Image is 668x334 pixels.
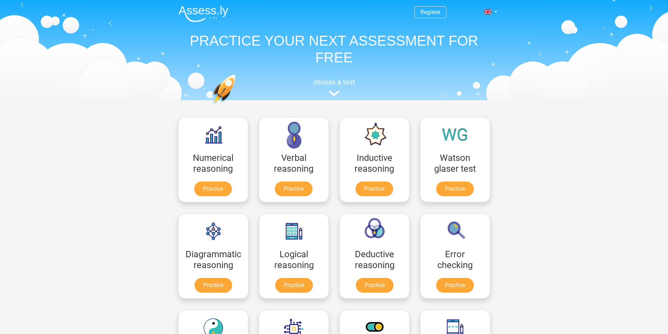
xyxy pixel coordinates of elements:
a: Register [420,9,440,15]
img: assessment [329,91,339,96]
a: Practice [436,182,474,196]
img: practice [211,74,263,138]
a: Practice [275,182,312,196]
img: Assessly [178,6,228,22]
a: Practice [194,182,232,196]
a: Practice [195,278,232,293]
a: choose a test [173,78,495,96]
a: Practice [275,278,313,293]
a: Practice [356,278,393,293]
a: Practice [436,278,474,293]
h1: PRACTICE YOUR NEXT ASSESSMENT FOR FREE [173,32,495,66]
h5: choose a test [173,78,495,86]
a: Practice [356,182,393,196]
